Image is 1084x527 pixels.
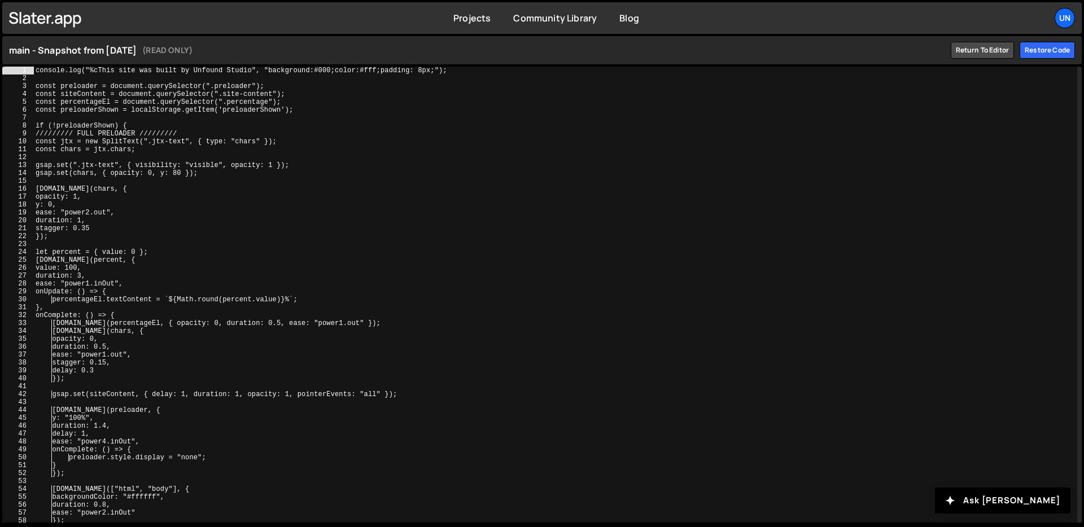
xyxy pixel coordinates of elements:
div: 11 [2,146,34,153]
div: 47 [2,430,34,438]
div: 27 [2,272,34,280]
div: 51 [2,462,34,469]
div: 12 [2,153,34,161]
div: 25 [2,256,34,264]
div: Restore code [1020,42,1075,59]
div: 1 [2,67,34,74]
h1: main - Snapshot from [DATE] [9,43,945,57]
div: 49 [2,446,34,454]
div: 36 [2,343,34,351]
div: 57 [2,509,34,517]
a: Return to editor [951,42,1015,59]
div: 22 [2,232,34,240]
div: 34 [2,327,34,335]
a: Blog [619,12,639,24]
div: 41 [2,383,34,390]
div: 16 [2,185,34,193]
div: 24 [2,248,34,256]
div: 38 [2,359,34,367]
button: Ask [PERSON_NAME] [935,488,1070,513]
div: 4 [2,90,34,98]
div: 19 [2,209,34,217]
div: 10 [2,138,34,146]
div: 9 [2,130,34,138]
div: 2 [2,74,34,82]
div: 21 [2,225,34,232]
div: 13 [2,161,34,169]
div: 15 [2,177,34,185]
div: 28 [2,280,34,288]
div: 31 [2,304,34,311]
div: 29 [2,288,34,296]
div: 6 [2,106,34,114]
div: 33 [2,319,34,327]
div: 26 [2,264,34,272]
div: 5 [2,98,34,106]
div: 18 [2,201,34,209]
a: Projects [453,12,491,24]
div: 42 [2,390,34,398]
div: 58 [2,517,34,525]
div: 43 [2,398,34,406]
div: 39 [2,367,34,375]
div: 44 [2,406,34,414]
div: 52 [2,469,34,477]
div: 35 [2,335,34,343]
div: 48 [2,438,34,446]
div: 30 [2,296,34,304]
small: (READ ONLY) [142,43,193,57]
div: 3 [2,82,34,90]
div: 46 [2,422,34,430]
div: 32 [2,311,34,319]
a: Community Library [513,12,597,24]
div: 55 [2,493,34,501]
div: 8 [2,122,34,130]
div: 20 [2,217,34,225]
div: 56 [2,501,34,509]
div: 50 [2,454,34,462]
div: 14 [2,169,34,177]
div: 40 [2,375,34,383]
div: 7 [2,114,34,122]
div: 23 [2,240,34,248]
div: 17 [2,193,34,201]
div: 45 [2,414,34,422]
div: 53 [2,477,34,485]
div: 37 [2,351,34,359]
a: Un [1055,8,1075,28]
div: 54 [2,485,34,493]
